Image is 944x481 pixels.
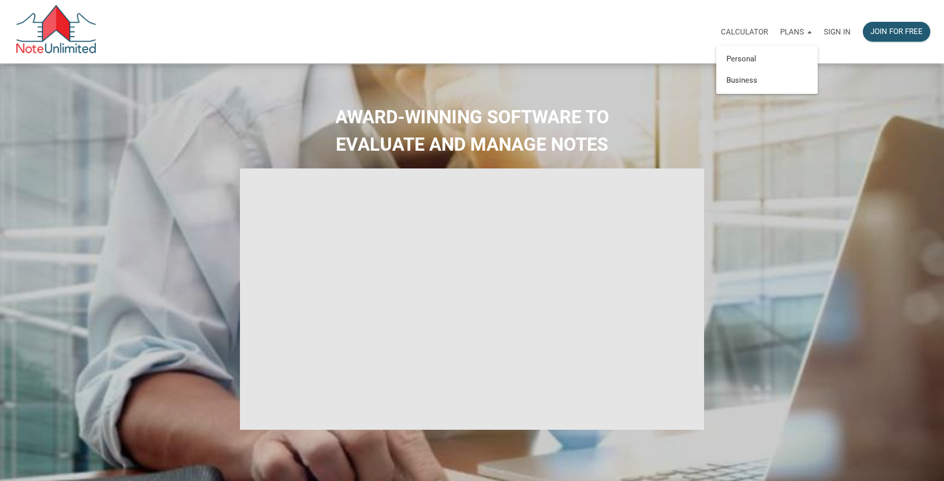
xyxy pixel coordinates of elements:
[780,27,804,37] p: Plans
[719,49,815,70] a: Personal
[824,27,851,37] p: Sign in
[774,16,818,48] a: Plans PersonalBusiness
[863,22,930,42] button: Join for free
[240,168,705,430] iframe: NoteUnlimited
[774,17,818,47] button: Plans
[818,16,857,48] a: Sign in
[857,16,936,48] a: Join for free
[8,104,936,158] h2: AWARD-WINNING SOFTWARE TO EVALUATE AND MANAGE NOTES
[721,27,768,37] p: Calculator
[715,16,774,48] a: Calculator
[719,70,815,90] a: Business
[870,26,923,38] div: Join for free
